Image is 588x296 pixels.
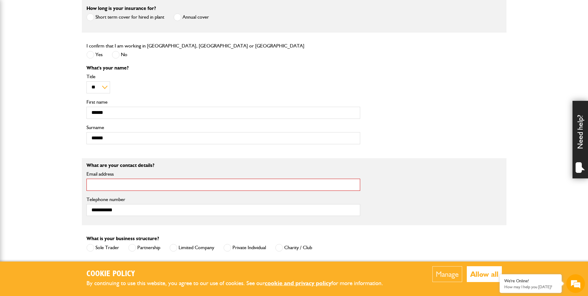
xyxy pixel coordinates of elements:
[86,279,393,288] p: By continuing to use this website, you agree to our use of cookies. See our for more information.
[86,51,103,59] label: Yes
[467,266,502,282] button: Allow all
[112,51,127,59] label: No
[86,172,360,177] label: Email address
[86,43,304,48] label: I confirm that I am working in [GEOGRAPHIC_DATA], [GEOGRAPHIC_DATA] or [GEOGRAPHIC_DATA]
[86,65,360,70] p: What's your name?
[432,266,462,282] button: Manage
[170,244,214,252] label: Limited Company
[86,244,119,252] label: Sole Trader
[504,278,557,284] div: We're Online!
[275,244,312,252] label: Charity / Club
[86,13,164,21] label: Short term cover for hired in plant
[86,163,360,168] p: What are your contact details?
[86,269,393,279] h2: Cookie Policy
[265,280,331,287] a: cookie and privacy policy
[86,100,360,105] label: First name
[86,74,360,79] label: Title
[86,125,360,130] label: Surname
[223,244,266,252] label: Private Individual
[174,13,209,21] label: Annual cover
[86,236,159,241] label: What is your business structure?
[86,197,360,202] label: Telephone number
[128,244,160,252] label: Partnership
[573,101,588,178] div: Need help?
[86,6,156,11] label: How long is your insurance for?
[504,285,557,289] p: How may I help you today?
